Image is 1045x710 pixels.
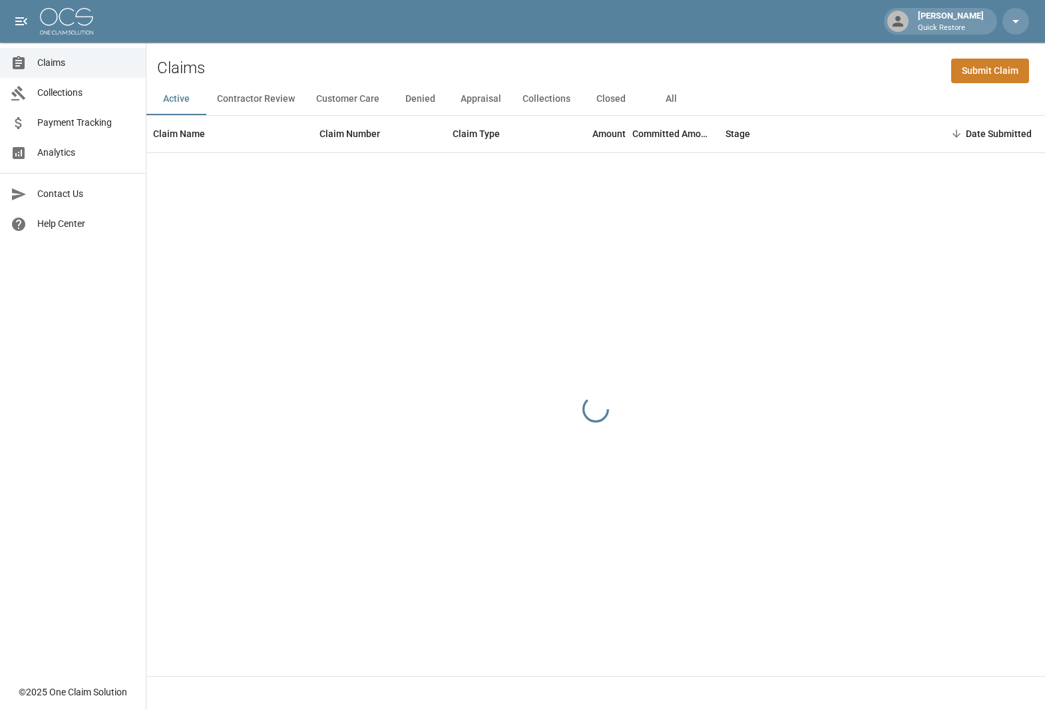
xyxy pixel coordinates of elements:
span: Analytics [37,146,135,160]
div: © 2025 One Claim Solution [19,685,127,699]
span: Contact Us [37,187,135,201]
h2: Claims [157,59,205,78]
div: Claim Name [146,115,313,152]
div: Committed Amount [632,115,712,152]
img: ocs-logo-white-transparent.png [40,8,93,35]
span: Help Center [37,217,135,231]
div: dynamic tabs [146,83,1045,115]
div: Date Submitted [919,115,1038,152]
button: Customer Care [306,83,390,115]
span: Payment Tracking [37,116,135,130]
div: [PERSON_NAME] [913,9,989,33]
div: Committed Amount [632,115,719,152]
div: Amount [546,115,632,152]
a: Submit Claim [951,59,1029,83]
button: Contractor Review [206,83,306,115]
button: Collections [512,83,581,115]
button: Active [146,83,206,115]
button: open drawer [8,8,35,35]
p: Quick Restore [918,23,984,34]
button: Denied [390,83,450,115]
div: Stage [726,115,750,152]
button: All [641,83,701,115]
div: Stage [719,115,919,152]
div: Claim Type [446,115,546,152]
span: Claims [37,56,135,70]
div: Claim Name [153,115,205,152]
div: Date Submitted [966,115,1032,152]
button: Appraisal [450,83,512,115]
div: Amount [592,115,626,152]
div: Claim Number [319,115,380,152]
button: Sort [947,124,966,143]
div: Claim Type [453,115,500,152]
button: Closed [581,83,641,115]
span: Collections [37,86,135,100]
div: Claim Number [313,115,446,152]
